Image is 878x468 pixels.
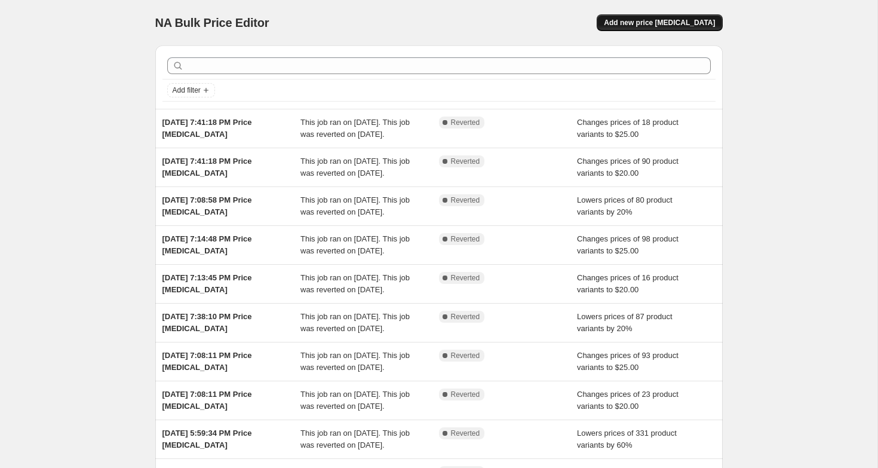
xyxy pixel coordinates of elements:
span: NA Bulk Price Editor [155,16,269,29]
span: Changes prices of 98 product variants to $25.00 [577,234,679,255]
span: This job ran on [DATE]. This job was reverted on [DATE]. [300,273,410,294]
span: Reverted [451,429,480,438]
span: Changes prices of 18 product variants to $25.00 [577,118,679,139]
span: [DATE] 7:08:11 PM Price [MEDICAL_DATA] [162,390,252,411]
span: This job ran on [DATE]. This job was reverted on [DATE]. [300,390,410,411]
span: This job ran on [DATE]. This job was reverted on [DATE]. [300,157,410,178]
span: Reverted [451,351,480,360]
span: [DATE] 7:41:18 PM Price [MEDICAL_DATA] [162,157,252,178]
span: [DATE] 7:41:18 PM Price [MEDICAL_DATA] [162,118,252,139]
span: Reverted [451,195,480,205]
span: [DATE] 7:38:10 PM Price [MEDICAL_DATA] [162,312,252,333]
span: [DATE] 5:59:34 PM Price [MEDICAL_DATA] [162,429,252,449]
span: This job ran on [DATE]. This job was reverted on [DATE]. [300,312,410,333]
span: Reverted [451,390,480,399]
span: Reverted [451,273,480,283]
span: Lowers prices of 331 product variants by 60% [577,429,677,449]
span: [DATE] 7:14:48 PM Price [MEDICAL_DATA] [162,234,252,255]
span: This job ran on [DATE]. This job was reverted on [DATE]. [300,234,410,255]
span: [DATE] 7:13:45 PM Price [MEDICAL_DATA] [162,273,252,294]
span: This job ran on [DATE]. This job was reverted on [DATE]. [300,351,410,372]
span: [DATE] 7:08:58 PM Price [MEDICAL_DATA] [162,195,252,216]
span: Add new price [MEDICAL_DATA] [604,18,715,27]
span: This job ran on [DATE]. This job was reverted on [DATE]. [300,195,410,216]
span: Reverted [451,118,480,127]
span: Add filter [173,85,201,95]
span: This job ran on [DATE]. This job was reverted on [DATE]. [300,118,410,139]
button: Add filter [167,83,215,97]
span: Reverted [451,312,480,322]
span: Changes prices of 93 product variants to $25.00 [577,351,679,372]
span: This job ran on [DATE]. This job was reverted on [DATE]. [300,429,410,449]
button: Add new price [MEDICAL_DATA] [597,14,722,31]
span: Changes prices of 23 product variants to $20.00 [577,390,679,411]
span: Changes prices of 16 product variants to $20.00 [577,273,679,294]
span: Reverted [451,157,480,166]
span: Lowers prices of 80 product variants by 20% [577,195,673,216]
span: Lowers prices of 87 product variants by 20% [577,312,673,333]
span: Reverted [451,234,480,244]
span: Changes prices of 90 product variants to $20.00 [577,157,679,178]
span: [DATE] 7:08:11 PM Price [MEDICAL_DATA] [162,351,252,372]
